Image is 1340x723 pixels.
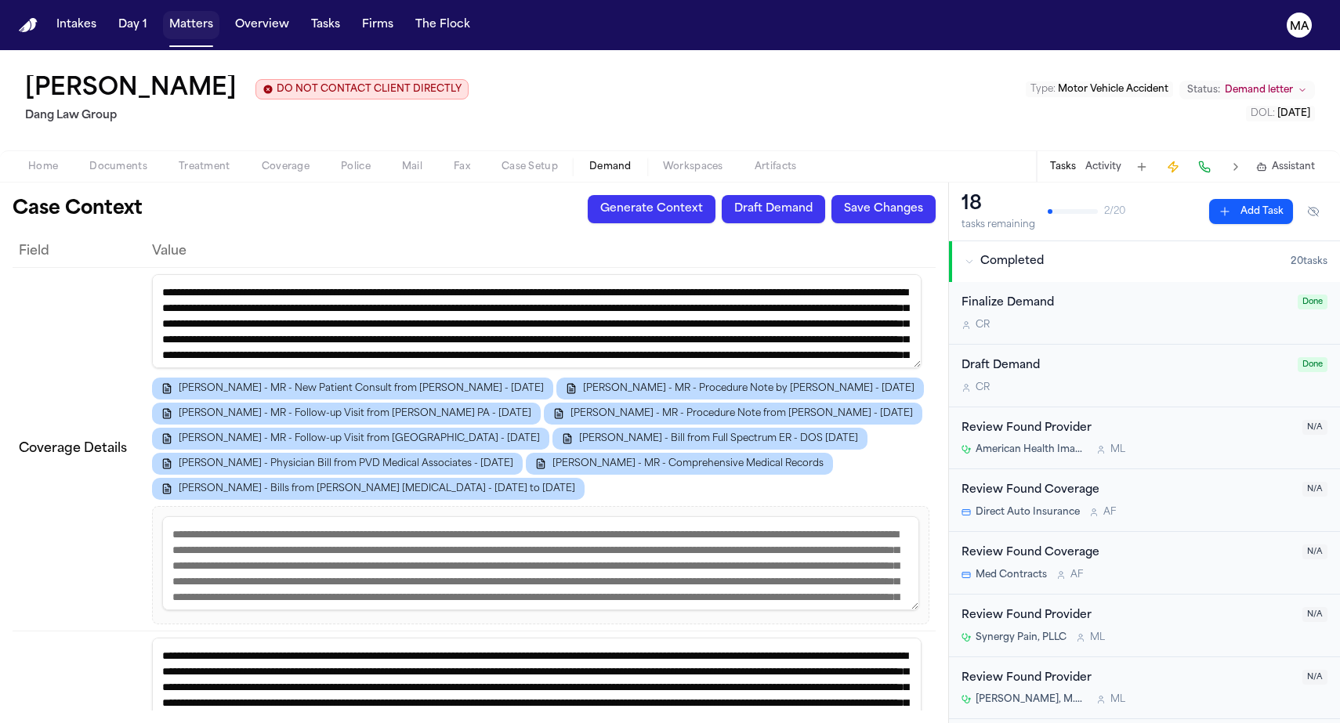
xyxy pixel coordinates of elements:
[1302,607,1327,622] span: N/A
[949,469,1340,532] div: Open task: Review Found Coverage
[722,195,825,223] button: Draft Demand
[552,428,867,450] button: [PERSON_NAME] - Bill from Full Spectrum ER - DOS [DATE]
[13,267,146,631] td: Coverage Details
[1058,85,1168,94] span: Motor Vehicle Accident
[28,161,58,173] span: Home
[1302,482,1327,497] span: N/A
[663,161,723,173] span: Workspaces
[305,11,346,39] button: Tasks
[409,11,476,39] button: The Flock
[1225,84,1293,96] span: Demand letter
[402,161,422,173] span: Mail
[1302,544,1327,559] span: N/A
[19,18,38,33] a: Home
[949,657,1340,720] div: Open task: Review Found Provider
[589,161,632,173] span: Demand
[1179,81,1315,99] button: Change status from Demand letter
[1050,161,1076,173] button: Tasks
[949,282,1340,345] div: Open task: Finalize Demand
[25,75,237,103] h1: [PERSON_NAME]
[1277,109,1310,118] span: [DATE]
[962,482,1293,500] div: Review Found Coverage
[962,192,1035,217] div: 18
[949,345,1340,407] div: Open task: Draft Demand
[1193,156,1215,178] button: Make a Call
[556,378,924,399] button: [PERSON_NAME] - MR - Procedure Note by [PERSON_NAME] - [DATE]
[962,544,1293,562] div: Review Found Coverage
[1256,161,1315,173] button: Assistant
[341,161,371,173] span: Police
[1026,81,1173,97] button: Edit Type: Motor Vehicle Accident
[229,11,295,39] button: Overview
[1209,199,1293,224] button: Add Task
[976,443,1087,456] span: American Health Imaging – [GEOGRAPHIC_DATA]
[980,254,1044,269] span: Completed
[1090,631,1105,644] span: M L
[1302,420,1327,435] span: N/A
[163,11,219,39] button: Matters
[1110,693,1125,706] span: M L
[502,161,558,173] span: Case Setup
[962,420,1293,438] div: Review Found Provider
[976,319,990,331] span: C R
[19,18,38,33] img: Finch Logo
[962,670,1293,688] div: Review Found Provider
[976,631,1067,644] span: Synergy Pain, PLLC
[25,107,469,125] h2: Dang Law Group
[152,378,553,399] button: [PERSON_NAME] - MR - New Patient Consult from [PERSON_NAME] - [DATE]
[976,381,990,394] span: C R
[255,79,469,99] button: Edit client contact restriction
[1251,109,1275,118] span: DOL :
[1110,443,1125,456] span: M L
[949,595,1340,657] div: Open task: Review Found Provider
[1104,205,1125,218] span: 2 / 20
[588,195,715,223] button: Generate Context
[962,219,1035,231] div: tasks remaining
[13,236,146,267] th: Field
[949,241,1340,282] button: Completed20tasks
[1131,156,1153,178] button: Add Task
[755,161,797,173] span: Artifacts
[544,403,922,425] button: [PERSON_NAME] - MR - Procedure Note from [PERSON_NAME] - [DATE]
[949,407,1340,470] div: Open task: Review Found Provider
[146,236,936,267] th: Value
[89,161,147,173] span: Documents
[1187,84,1220,96] span: Status:
[112,11,154,39] button: Day 1
[356,11,400,39] button: Firms
[1298,295,1327,309] span: Done
[1162,156,1184,178] button: Create Immediate Task
[1291,255,1327,268] span: 20 task s
[1302,670,1327,685] span: N/A
[949,532,1340,595] div: Open task: Review Found Coverage
[976,693,1087,706] span: [PERSON_NAME], M.D., P.A.
[526,453,833,475] button: [PERSON_NAME] - MR - Comprehensive Medical Records
[976,569,1047,581] span: Med Contracts
[262,161,310,173] span: Coverage
[13,197,143,222] h1: Case Context
[1298,357,1327,372] span: Done
[962,607,1293,625] div: Review Found Provider
[1246,106,1315,121] button: Edit DOL: 2024-03-18
[152,478,585,500] button: [PERSON_NAME] - Bills from [PERSON_NAME] [MEDICAL_DATA] - [DATE] to [DATE]
[1103,506,1116,519] span: A F
[179,161,230,173] span: Treatment
[1030,85,1056,94] span: Type :
[1070,569,1083,581] span: A F
[25,75,237,103] button: Edit matter name
[1299,199,1327,224] button: Hide completed tasks (⌘⇧H)
[50,11,103,39] button: Intakes
[152,453,523,475] button: [PERSON_NAME] - Physician Bill from PVD Medical Associates - [DATE]
[1085,161,1121,173] button: Activity
[1272,161,1315,173] span: Assistant
[454,161,470,173] span: Fax
[962,295,1288,313] div: Finalize Demand
[831,195,936,223] button: Save Changes
[152,428,549,450] button: [PERSON_NAME] - MR - Follow-up Visit from [GEOGRAPHIC_DATA] - [DATE]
